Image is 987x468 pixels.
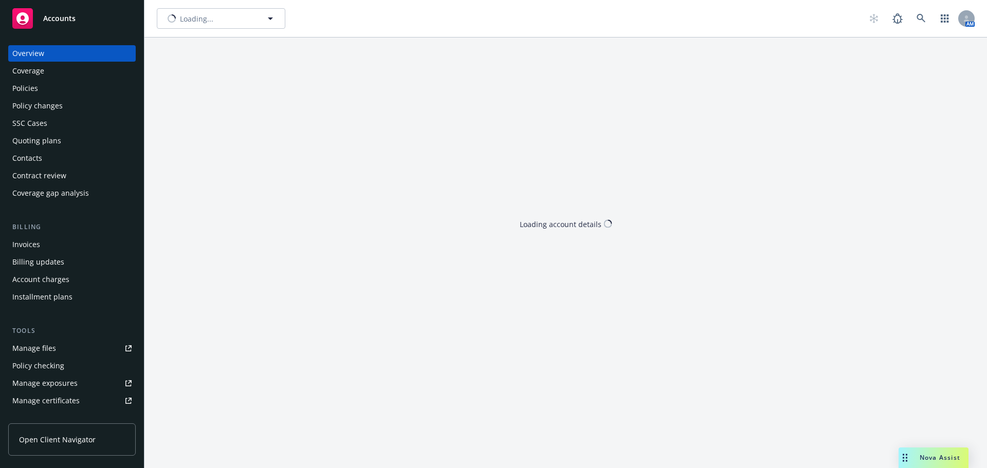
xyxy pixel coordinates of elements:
[12,133,61,149] div: Quoting plans
[157,8,285,29] button: Loading...
[520,218,601,229] div: Loading account details
[8,185,136,201] a: Coverage gap analysis
[8,133,136,149] a: Quoting plans
[935,8,955,29] a: Switch app
[8,222,136,232] div: Billing
[8,63,136,79] a: Coverage
[43,14,76,23] span: Accounts
[911,8,931,29] a: Search
[8,392,136,409] a: Manage certificates
[8,326,136,336] div: Tools
[8,115,136,132] a: SSC Cases
[8,236,136,253] a: Invoices
[12,45,44,62] div: Overview
[920,453,960,462] span: Nova Assist
[12,358,64,374] div: Policy checking
[8,254,136,270] a: Billing updates
[12,289,72,305] div: Installment plans
[12,392,80,409] div: Manage certificates
[8,4,136,33] a: Accounts
[8,271,136,288] a: Account charges
[12,98,63,114] div: Policy changes
[864,8,884,29] a: Start snowing
[12,167,66,184] div: Contract review
[12,254,64,270] div: Billing updates
[12,115,47,132] div: SSC Cases
[8,167,136,184] a: Contract review
[8,358,136,374] a: Policy checking
[8,375,136,391] a: Manage exposures
[887,8,908,29] a: Report a Bug
[12,150,42,166] div: Contacts
[180,13,213,24] span: Loading...
[19,434,96,445] span: Open Client Navigator
[12,375,78,391] div: Manage exposures
[8,340,136,357] a: Manage files
[12,340,56,357] div: Manage files
[12,410,64,426] div: Manage claims
[8,289,136,305] a: Installment plans
[899,447,968,468] button: Nova Assist
[12,63,44,79] div: Coverage
[8,410,136,426] a: Manage claims
[8,45,136,62] a: Overview
[12,236,40,253] div: Invoices
[12,80,38,97] div: Policies
[899,447,911,468] div: Drag to move
[8,150,136,166] a: Contacts
[12,271,69,288] div: Account charges
[12,185,89,201] div: Coverage gap analysis
[8,80,136,97] a: Policies
[8,98,136,114] a: Policy changes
